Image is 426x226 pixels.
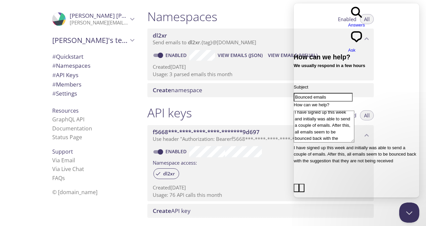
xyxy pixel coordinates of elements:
[47,8,139,30] div: Ian McFadyen
[153,157,197,167] label: Namespace access:
[70,19,128,26] p: [PERSON_NAME][EMAIL_ADDRESS][PERSON_NAME][DOMAIN_NAME]
[47,32,139,49] div: Ian's team
[147,29,374,49] div: dl2xr namespace
[52,90,77,97] span: Settings
[47,61,139,70] div: Namespaces
[52,116,84,123] a: GraphQL API
[52,125,92,132] a: Documentation
[52,90,56,97] span: #
[147,83,374,97] div: Create namespace
[52,165,84,173] a: Via Live Chat
[52,80,81,88] span: Members
[70,12,161,19] span: [PERSON_NAME] [PERSON_NAME]
[153,207,171,215] span: Create
[153,86,202,94] span: namespace
[153,184,368,191] p: Created [DATE]
[52,71,78,79] span: API Keys
[164,52,189,58] a: Enabled
[52,62,56,69] span: #
[52,36,128,45] span: [PERSON_NAME]'s team
[52,80,56,88] span: #
[164,148,189,155] a: Enabled
[294,3,419,197] iframe: Help Scout Beacon - Live Chat, Contact Form, and Knowledge Base
[153,63,368,70] p: Created [DATE]
[52,148,73,155] span: Support
[52,157,75,164] a: Via Email
[268,51,317,59] span: View Emails (Visual)
[153,168,179,179] div: dl2xr
[265,50,320,61] button: View Emails (Visual)
[47,70,139,80] div: API Keys
[153,39,256,46] span: Send emails to . {tag} @[DOMAIN_NAME]
[147,105,192,120] h1: API keys
[147,9,217,24] h1: Namespaces
[47,80,139,89] div: Members
[159,171,179,177] span: dl2xr
[153,32,167,39] span: dl2xr
[47,89,139,98] div: Team Settings
[147,204,374,218] div: Create API Key
[153,71,368,78] p: Usage: 3 parsed emails this month
[52,174,65,182] a: FAQ
[215,50,265,61] button: View Emails (JSON)
[52,62,90,69] span: Namespaces
[153,191,368,199] p: Usage: 76 API calls this month
[52,53,56,60] span: #
[52,188,97,196] span: © [DOMAIN_NAME]
[153,207,191,215] span: API key
[52,133,82,141] a: Status Page
[62,174,65,182] span: s
[153,86,171,94] span: Create
[52,53,83,60] span: Quickstart
[52,71,56,79] span: #
[218,51,263,59] span: View Emails (JSON)
[52,107,79,114] span: Resources
[47,52,139,61] div: Quickstart
[188,39,200,46] span: dl2xr
[399,203,419,223] iframe: Help Scout Beacon - Close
